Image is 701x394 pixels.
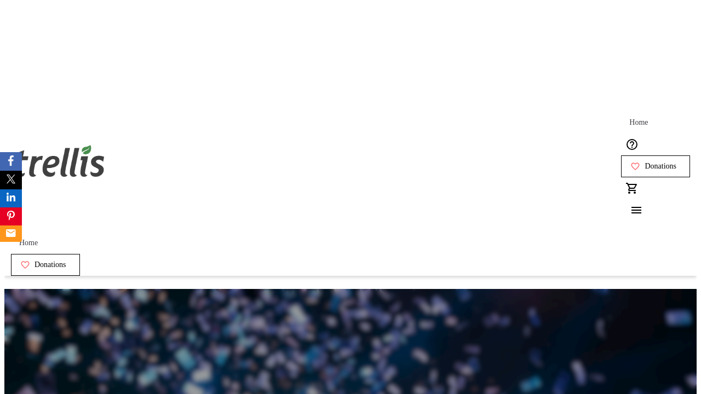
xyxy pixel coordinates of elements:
span: Donations [645,162,676,171]
a: Donations [621,155,690,177]
button: Cart [621,177,643,199]
a: Home [11,232,46,254]
span: Donations [35,260,66,269]
span: Home [629,118,648,127]
a: Donations [11,254,80,276]
a: Home [621,112,656,134]
button: Menu [621,199,643,221]
span: Home [19,239,38,247]
img: Orient E2E Organization G4DRkA62Iu's Logo [11,133,108,188]
button: Help [621,134,643,155]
